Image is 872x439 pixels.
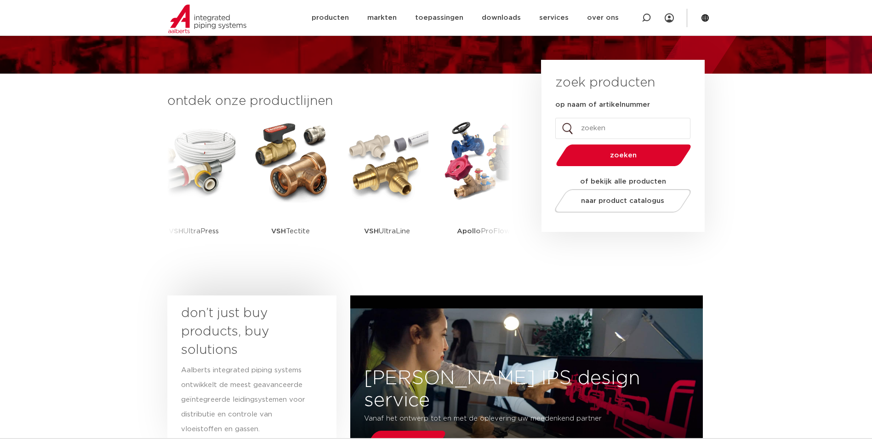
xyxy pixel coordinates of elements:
[249,120,332,260] a: VSHTectite
[580,152,667,159] span: zoeken
[442,120,525,260] a: ApolloProFlow
[153,120,235,260] a: VSHUltraPress
[181,304,306,359] h3: don’t just buy products, buy solutions
[555,100,650,110] label: op naam of artikelnummer
[364,411,634,426] p: Vanaf het ontwerp tot en met de oplevering uw meedenkend partner
[555,118,690,139] input: zoeken
[167,92,510,110] h3: ontdek onze productlijnen
[271,228,286,235] strong: VSH
[457,202,510,260] p: ProFlow
[181,363,306,437] p: Aalberts integrated piping systems ontwikkelt de meest geavanceerde geïntegreerde leidingsystemen...
[580,178,666,185] strong: of bekijk alle producten
[552,189,693,213] a: naar product catalogus
[457,228,481,235] strong: Apollo
[364,228,379,235] strong: VSH
[350,367,703,411] h3: [PERSON_NAME] IPS design service
[581,197,664,204] span: naar product catalogus
[555,74,655,92] h3: zoek producten
[346,120,428,260] a: VSHUltraLine
[364,202,410,260] p: UltraLine
[271,202,310,260] p: Tectite
[169,228,183,235] strong: VSH
[552,144,695,167] button: zoeken
[169,202,219,260] p: UltraPress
